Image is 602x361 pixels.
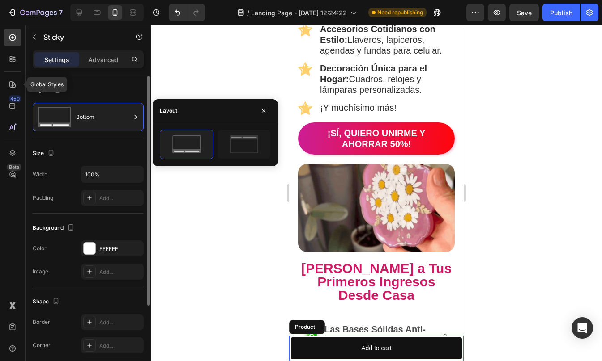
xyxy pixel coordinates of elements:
[247,8,249,17] span: /
[33,84,63,97] div: Layout
[33,296,61,308] div: Shape
[160,107,177,115] div: Layout
[31,38,138,59] strong: Decoración Única para el Hogar:
[517,9,532,17] span: Save
[9,139,166,227] img: image_demo.jpg
[33,318,50,326] div: Border
[169,4,205,21] div: Undo/Redo
[4,4,67,21] button: 7
[99,342,141,350] div: Add...
[12,236,162,277] span: [PERSON_NAME] a Tus Primeros Ingresos Desde Casa
[44,55,69,64] p: Settings
[289,25,464,361] iframe: Design area
[33,341,51,349] div: Corner
[99,245,141,253] div: FFFFFF
[7,164,21,171] div: Beta
[88,55,119,64] p: Advanced
[33,244,47,252] div: Color
[33,268,48,276] div: Image
[31,38,164,70] p: Cuadros, relojes y lámparas personalizadas.
[99,194,141,202] div: Add...
[509,4,539,21] button: Save
[33,194,53,202] div: Padding
[76,107,131,127] div: Bottom
[31,77,164,88] p: ¡Y muchísimo más!
[20,103,155,124] p: ¡SÍ, QUIERO UNIRME Y AHORRAR 50%!
[572,317,593,339] div: Open Intercom Messenger
[9,97,166,130] button: <p>¡SÍ, QUIERO UNIRME Y AHORRAR 50%!</p>
[99,319,141,327] div: Add...
[550,8,572,17] div: Publish
[81,166,143,182] input: Auto
[35,299,144,320] p: Las Bases Sólidas Anti-Errores (Módulos 2-4):
[59,7,63,18] p: 7
[33,147,56,160] div: Size
[9,95,21,102] div: 450
[33,170,47,178] div: Width
[43,32,120,42] p: Sticky
[542,4,580,21] button: Publish
[377,8,423,17] span: Need republishing
[251,8,347,17] span: Landing Page - [DATE] 12:24:22
[99,268,141,276] div: Add...
[33,222,76,234] div: Background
